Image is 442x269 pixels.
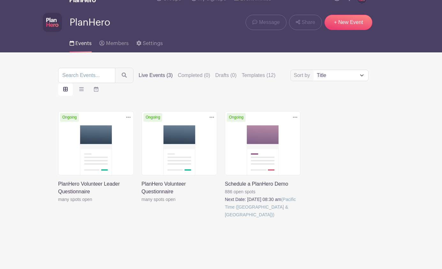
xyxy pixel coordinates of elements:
a: Share [289,15,322,30]
a: Members [99,32,128,52]
a: + New Event [324,15,372,30]
label: Templates (12) [242,72,276,79]
span: Settings [143,41,163,46]
a: Settings [136,32,163,52]
span: Events [75,41,92,46]
span: Members [106,41,129,46]
img: PH-Logo-Square-Centered-Purple.jpg [43,13,62,32]
span: Share [301,19,315,26]
div: filters [139,72,276,79]
div: order and view [58,83,103,96]
label: Live Events (3) [139,72,173,79]
a: Events [70,32,92,52]
label: Drafts (0) [215,72,237,79]
a: Message [246,15,286,30]
span: Message [259,19,280,26]
span: PlanHero [70,17,110,28]
label: Sort by [294,72,312,79]
label: Completed (0) [178,72,210,79]
input: Search Events... [58,68,115,83]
